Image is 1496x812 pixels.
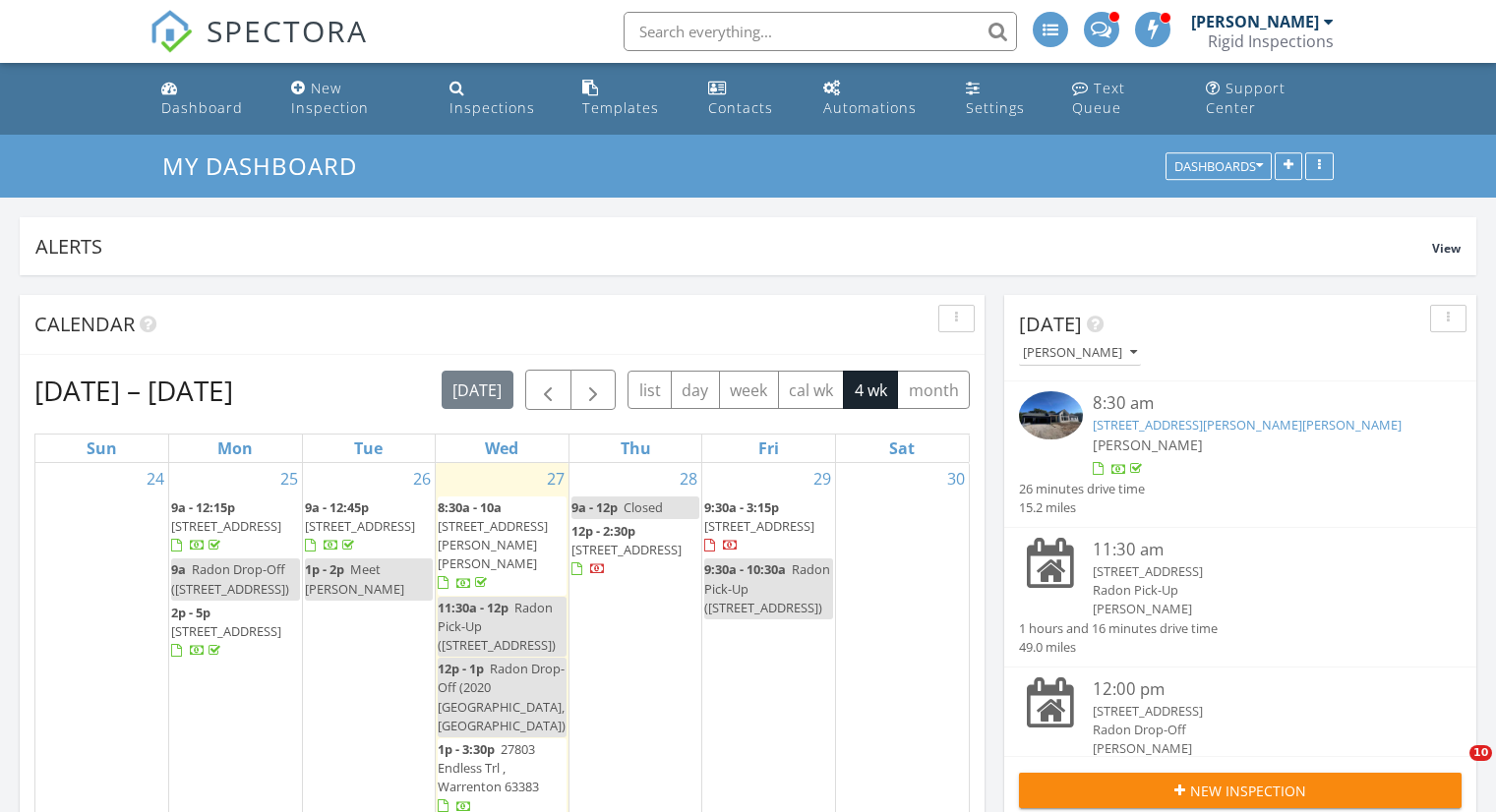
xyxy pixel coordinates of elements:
span: 12p - 2:30p [571,522,635,540]
div: [PERSON_NAME] [1093,739,1425,758]
div: 1 hours and 16 minutes drive time [1019,619,1218,638]
a: Go to August 25, 2025 [276,463,302,494]
a: 8:30a - 10a [STREET_ADDRESS][PERSON_NAME][PERSON_NAME] [438,496,567,596]
div: 11:30 am [1093,538,1425,562]
span: 1p - 2p [305,560,344,578]
a: Inspections [442,71,559,127]
a: 12p - 2:30p [STREET_ADDRESS] [571,520,700,582]
a: Friday [754,435,783,462]
button: day [671,371,720,409]
span: 9a - 12:15p [171,498,235,516]
span: 9a - 12:45p [305,498,369,516]
span: [STREET_ADDRESS] [171,622,281,640]
div: [PERSON_NAME] [1093,600,1425,618]
span: Radon Pick-Up ([STREET_ADDRESS]) [438,599,556,654]
a: Thursday [617,435,655,462]
a: 12:00 pm [STREET_ADDRESS] Radon Drop-Off [PERSON_NAME] 57 minutes drive time 34.6 miles [1019,677,1462,796]
span: Radon Drop-Off ([STREET_ADDRESS]) [171,560,289,597]
div: Automations [823,98,917,117]
div: 49.0 miles [1019,638,1218,657]
span: 1p - 3:30p [438,740,495,758]
span: Closed [624,498,663,516]
button: week [719,371,779,409]
span: [PERSON_NAME] [1093,435,1203,454]
button: Previous [525,370,571,410]
a: Saturday [885,435,919,462]
span: 2p - 5p [171,604,210,621]
div: Dashboard [161,98,243,117]
a: Go to August 26, 2025 [409,463,435,494]
span: 9:30a - 10:30a [704,560,786,578]
a: Go to August 27, 2025 [543,463,568,494]
a: Wednesday [481,435,522,462]
img: The Best Home Inspection Software - Spectora [150,10,193,53]
a: 8:30a - 10a [STREET_ADDRESS][PERSON_NAME][PERSON_NAME] [438,498,548,592]
div: Radon Pick-Up [1093,581,1425,600]
span: 10 [1469,745,1492,761]
a: Go to August 30, 2025 [943,463,969,494]
div: [STREET_ADDRESS] [1093,702,1425,721]
a: Text Queue [1064,71,1182,127]
a: SPECTORA [150,27,368,68]
span: Calendar [34,311,135,337]
div: Rigid Inspections [1208,31,1334,51]
div: Inspections [449,98,535,117]
span: 27803 Endless Trl , Warrenton 63383 [438,740,539,795]
button: [PERSON_NAME] [1019,340,1141,367]
button: cal wk [778,371,845,409]
a: 9a - 12:45p [STREET_ADDRESS] [305,498,415,553]
a: 11:30 am [STREET_ADDRESS] Radon Pick-Up [PERSON_NAME] 1 hours and 16 minutes drive time 49.0 miles [1019,538,1462,657]
a: 2p - 5p [STREET_ADDRESS] [171,602,300,664]
div: Settings [966,98,1025,117]
a: 9a - 12:15p [STREET_ADDRESS] [171,496,300,558]
div: Alerts [35,233,1432,260]
button: Next [570,370,617,410]
span: New Inspection [1190,781,1306,801]
div: Dashboards [1174,160,1263,174]
a: 9a - 12:15p [STREET_ADDRESS] [171,498,281,553]
a: Go to August 24, 2025 [143,463,168,494]
span: Radon Drop-Off (2020 [GEOGRAPHIC_DATA], [GEOGRAPHIC_DATA]) [438,660,566,734]
a: Go to August 29, 2025 [809,463,835,494]
a: Support Center [1198,71,1343,127]
a: Templates [574,71,684,127]
span: [STREET_ADDRESS] [704,517,814,535]
a: Sunday [83,435,121,462]
div: [STREET_ADDRESS] [1093,562,1425,581]
div: [PERSON_NAME] [1191,12,1319,31]
span: 11:30a - 12p [438,599,509,616]
a: 12p - 2:30p [STREET_ADDRESS] [571,522,682,577]
span: 9:30a - 3:15p [704,498,779,516]
span: [STREET_ADDRESS][PERSON_NAME][PERSON_NAME] [438,517,548,572]
span: SPECTORA [207,10,368,51]
a: 9:30a - 3:15p [STREET_ADDRESS] [704,498,814,553]
span: 9a - 12p [571,498,618,516]
span: Radon Pick-Up ([STREET_ADDRESS]) [704,560,830,615]
button: New Inspection [1019,773,1462,808]
span: 8:30a - 10a [438,498,502,516]
span: [DATE] [1019,311,1082,337]
div: [PERSON_NAME] [1023,346,1137,360]
button: month [897,371,970,409]
a: New Inspection [283,71,426,127]
a: Contacts [700,71,801,127]
button: list [628,371,672,409]
button: [DATE] [442,371,513,409]
a: Go to August 28, 2025 [676,463,701,494]
span: [STREET_ADDRESS] [571,541,682,558]
a: 8:30 am [STREET_ADDRESS][PERSON_NAME][PERSON_NAME] [PERSON_NAME] 26 minutes drive time 15.2 miles [1019,391,1462,517]
a: Monday [213,435,257,462]
img: 9366138%2Fcover_photos%2FaVoOQ9Pl2g2u6KM431CL%2Fsmall.jpg [1019,391,1083,439]
div: Templates [582,98,659,117]
a: 9:30a - 3:15p [STREET_ADDRESS] [704,496,833,558]
a: 9a - 12:45p [STREET_ADDRESS] [305,496,434,558]
span: View [1432,240,1461,257]
span: [STREET_ADDRESS] [305,517,415,535]
iframe: Intercom live chat [1429,745,1476,792]
a: Settings [958,71,1048,127]
span: Meet [PERSON_NAME] [305,560,404,597]
span: 9a [171,560,186,578]
button: 4 wk [843,371,898,409]
button: Dashboards [1166,153,1272,181]
h2: [DATE] – [DATE] [34,371,233,410]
